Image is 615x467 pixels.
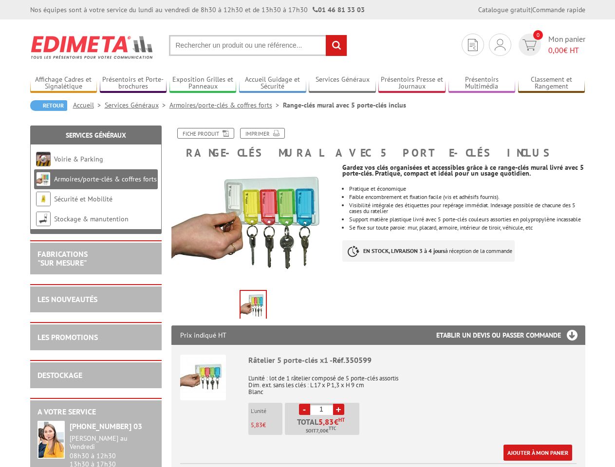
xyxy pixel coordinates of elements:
a: Stockage & manutention [54,215,129,223]
li: Range-clés mural avec 5 porte-clés inclus [283,100,406,110]
a: LES NOUVEAUTÉS [37,294,97,304]
a: devis rapide 0 Mon panier 0,00€ HT [516,34,585,56]
a: Accueil Guidage et Sécurité [239,75,306,91]
img: widget-service.jpg [37,421,65,459]
a: Services Généraux [66,131,126,140]
span: € HT [548,45,585,56]
a: Services Généraux [309,75,376,91]
span: 0 [533,30,543,40]
a: LES PROMOTIONS [37,332,98,342]
img: devis rapide [468,39,478,51]
p: L'unité [251,408,282,414]
a: Voirie & Parking [54,155,103,163]
span: 5,83 [251,421,262,429]
a: Imprimer [240,128,285,139]
img: Râtelier 5 porte-clés x1 [180,355,226,400]
strong: 01 46 81 33 03 [313,5,365,14]
span: 0,00 [548,45,563,55]
strong: [PHONE_NUMBER] 03 [70,421,142,431]
img: porte_cles_350599.jpg [171,163,335,286]
a: Classement et Rangement [518,75,585,91]
a: Retour [30,100,67,111]
input: rechercher [326,35,347,56]
input: Rechercher un produit ou une référence... [169,35,347,56]
a: Exposition Grilles et Panneaux [169,75,237,91]
span: Soit € [306,427,336,435]
p: Total [287,418,359,435]
sup: TTC [329,426,336,431]
h2: A votre service [37,408,154,416]
span: Mon panier [548,34,585,56]
li: Pratique et économique [349,186,585,192]
h3: Etablir un devis ou passer commande [436,325,585,345]
a: Sécurité et Mobilité [54,195,112,203]
strong: EN STOCK, LIVRAISON 3 à 4 jours [363,247,445,254]
div: Nos équipes sont à votre service du lundi au vendredi de 8h30 à 12h30 et de 13h30 à 17h30 [30,5,365,15]
a: Affichage Cadres et Signalétique [30,75,97,91]
img: devis rapide [495,39,505,51]
a: Catalogue gratuit [478,5,531,14]
strong: Gardez vos clés organisées et accessibles grâce à ce range-clés mural livré avec 5 porte-clés. Pr... [342,163,584,178]
sup: HT [338,416,345,423]
a: Armoires/porte-clés & coffres forts [169,101,283,109]
p: Prix indiqué HT [180,325,226,345]
div: | [478,5,585,15]
img: devis rapide [522,39,537,51]
p: Se fixe sur toute paroie: mur, placard, armoire, intérieur de tiroir, véhicule, etc [349,225,585,231]
p: € [251,422,282,429]
img: Edimeta [30,29,154,65]
img: Voirie & Parking [36,152,51,166]
a: Présentoirs et Porte-brochures [100,75,167,91]
span: 5,83 [318,418,334,426]
span: Réf.350599 [333,355,372,365]
p: L'unité : lot de 1 râtelier composé de 5 porte-clés assortis Dim. ext. sans les clés : L 17 x P 1... [248,368,577,395]
img: Sécurité et Mobilité [36,192,51,206]
div: [PERSON_NAME] au Vendredi [70,434,154,451]
span: 7,00 [316,427,326,435]
a: Fiche produit [177,128,234,139]
li: Visibilité intégrale des étiquettes pour repérage immédiat. Indexage possible de chacune des 5 ca... [349,202,585,214]
span: € [334,418,338,426]
img: Stockage & manutention [36,212,51,226]
a: Présentoirs Multimédia [448,75,516,91]
a: Ajouter à mon panier [503,445,572,461]
img: porte_cles_350599.jpg [241,291,266,321]
a: Accueil [73,101,105,109]
a: - [299,404,310,415]
a: DESTOCKAGE [37,370,82,380]
div: Râtelier 5 porte-clés x1 - [248,355,577,366]
a: Armoires/porte-clés & coffres forts [54,175,157,183]
a: Présentoirs Presse et Journaux [378,75,446,91]
li: Faible encombrement et fixation facile (vis et adhésifs fournis). [349,194,585,200]
a: + [333,404,344,415]
a: FABRICATIONS"Sur Mesure" [37,249,88,268]
a: Commande rapide [532,5,585,14]
img: Armoires/porte-clés & coffres forts [36,172,51,186]
li: Support matière plastique livré avec 5 porte-clés couleurs assorties en polypropylène incassable [349,216,585,222]
a: Services Généraux [105,101,169,109]
p: à réception de la commande [342,240,515,262]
